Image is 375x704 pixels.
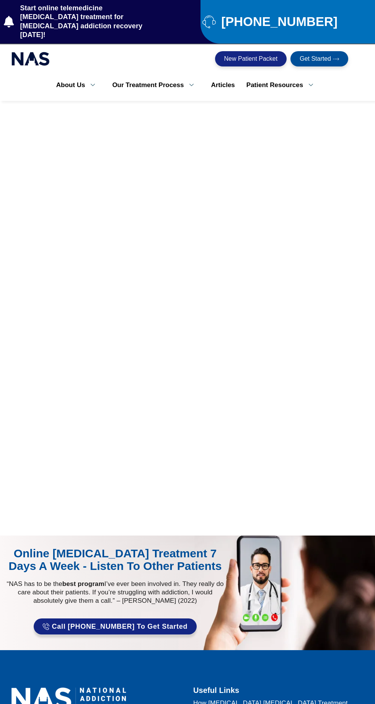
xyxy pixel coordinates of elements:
[34,618,197,634] a: Call [PHONE_NUMBER] to Get Started
[11,50,50,68] img: national addiction specialists online suboxone clinic - logo
[18,4,161,40] span: Start online telemedicine [MEDICAL_DATA] treatment for [MEDICAL_DATA] addiction recovery [DATE]!
[51,77,107,93] a: About Us
[219,18,337,26] span: [PHONE_NUMBER]
[6,547,224,572] div: Online [MEDICAL_DATA] Treatment 7 Days A Week - Listen to Other Patients
[62,580,104,587] strong: best program
[4,4,161,40] a: Start online telemedicine [MEDICAL_DATA] treatment for [MEDICAL_DATA] addiction recovery [DATE]!
[300,56,331,62] span: Get Started
[202,15,371,28] a: [PHONE_NUMBER]
[193,684,367,697] h2: Useful Links
[4,580,227,605] p: “NAS has to be the I’ve ever been involved in. They really do care about their patients. If you’r...
[224,56,278,62] span: New Patient Packet
[215,51,287,66] a: New Patient Packet
[106,77,205,93] a: Our Treatment Process
[52,623,188,630] span: Call [PHONE_NUMBER] to Get Started
[241,77,324,93] a: Patient Resources
[290,51,348,66] a: Get Started
[205,77,240,93] a: Articles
